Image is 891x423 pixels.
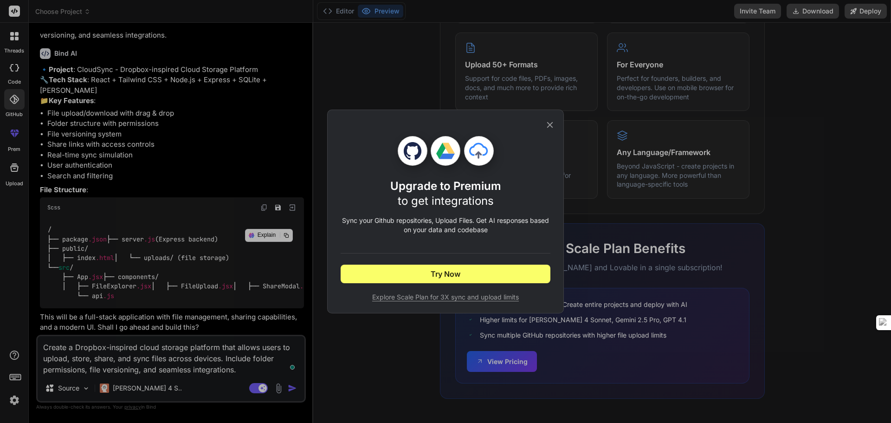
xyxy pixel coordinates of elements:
span: Explore Scale Plan for 3X sync and upload limits [341,293,550,302]
span: Try Now [431,268,460,280]
span: to get integrations [398,194,494,208]
h1: Upgrade to Premium [390,179,501,208]
p: Sync your Github repositories, Upload Files. Get AI responses based on your data and codebase [341,216,550,234]
button: Try Now [341,265,550,283]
